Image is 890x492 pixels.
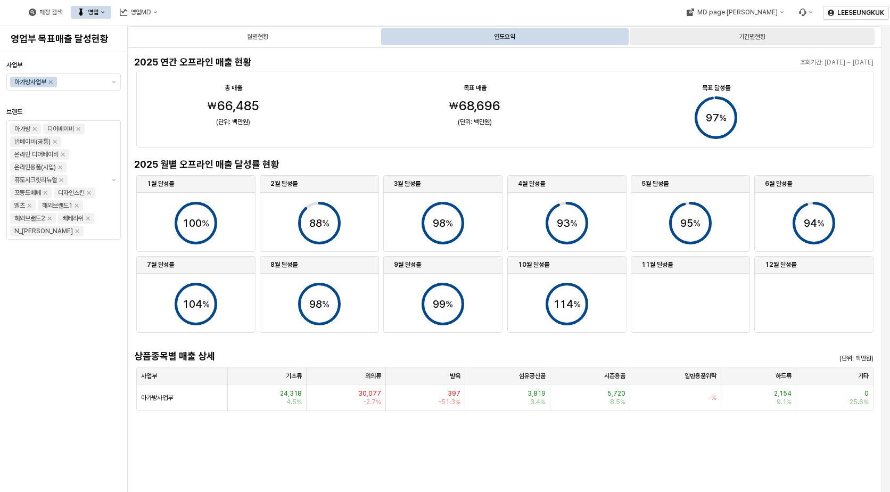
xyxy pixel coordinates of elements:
span: 25.6% [850,398,869,406]
div: MD page 이동 [680,6,790,19]
h4: 상품종목별 매출 상세 [134,351,814,362]
p: (단위: 백만원) [447,117,502,127]
button: 제안 사항 표시 [108,74,120,90]
div: Remove 디자인스킨 [87,191,91,195]
div: 월별현황 [135,28,380,45]
text: 88 [309,217,329,229]
button: 제안 사항 표시 [108,121,120,239]
h4: 2025 월별 오프라인 매출 달성률 현황 [134,159,814,170]
span: 485 [236,98,259,113]
span: , [233,98,236,113]
text: 104 [183,298,210,310]
div: 온라인 디어베이비 [14,149,59,160]
tspan: % [446,299,453,309]
button: 영업MD [113,6,164,19]
div: 해외브랜드2 [14,213,45,224]
tspan: % [693,218,701,228]
span: , [474,98,476,113]
span: 4.5% [286,398,302,406]
strong: 총 매출 [225,84,242,92]
text: 98 [433,217,453,229]
div: Remove 온라인 디어베이비 [61,152,65,157]
div: 기간별현황 [630,28,875,45]
span: 0 [864,389,869,398]
div: Progress circle [640,202,740,244]
div: 디자인스킨 [58,187,85,198]
strong: 10월 달성률 [518,261,549,268]
div: MD page [PERSON_NAME] [697,9,777,16]
p: (단위: 백만원) [816,354,873,363]
div: Remove 퓨토시크릿리뉴얼 [59,178,63,182]
strong: 12월 달성률 [765,261,796,268]
tspan: % [322,218,329,228]
span: 발육 [450,372,460,380]
button: LEESEUNGKUK [823,6,889,20]
span: 하드류 [776,372,792,380]
span: 섬유공산품 [519,372,546,380]
tspan: % [817,218,824,228]
span: 사업부 [141,372,157,380]
div: Remove 꼬똥드베베 [43,191,47,195]
main: App Frame [128,26,890,492]
text: 114 [553,298,580,310]
span: -% [708,393,716,402]
div: Remove N_이야이야오 [75,229,79,233]
div: 냅베이비(공통) [14,136,51,147]
div: Progress circle [517,202,617,244]
span: 397 [448,389,460,398]
div: Remove 온라인용품(사입) [58,165,62,169]
span: 66 [217,98,233,113]
div: 해외브랜드1 [42,200,72,211]
div: Progress circle [517,283,617,325]
div: 베베리쉬 [62,213,84,224]
span: 9.1% [777,398,792,406]
strong: 3월 달성률 [394,180,421,187]
div: Remove 아가방사업부 [48,80,53,84]
tspan: % [446,218,453,228]
strong: 11월 달성률 [641,261,673,268]
button: 영업 [71,6,111,19]
div: 꼬똥드베베 [14,187,41,198]
tspan: % [570,218,577,228]
div: 디어베이비 [47,124,74,134]
div: Remove 해외브랜드1 [75,203,79,208]
span: -2.7% [363,398,381,406]
div: 월별현황 [247,30,268,43]
div: Progress circle [393,283,493,325]
div: N_[PERSON_NAME] [14,226,73,236]
div: Remove 베베리쉬 [86,216,90,220]
div: Remove 냅베이비(공통) [53,140,57,144]
p: LEESEUNGKUK [837,9,884,17]
button: 매장 검색 [22,6,69,19]
strong: 9월 달성률 [394,261,421,268]
text: 100 [183,217,209,229]
p: 조회기간: [DATE] ~ [DATE] [693,58,873,67]
div: Progress circle [146,283,246,325]
span: -51.3% [438,398,460,406]
span: 아가방사업부 [141,393,173,402]
span: ₩ [449,101,458,111]
button: MD page [PERSON_NAME] [680,6,790,19]
tspan: % [719,113,727,123]
div: 연도요약 [494,30,515,43]
span: 일반용품위탁 [685,372,716,380]
tspan: % [322,299,329,309]
strong: 목표 매출 [464,84,487,92]
span: ₩ [208,101,216,111]
tspan: % [202,299,210,309]
div: Remove 엘츠 [27,203,31,208]
text: 93 [556,217,577,229]
strong: 4월 달성률 [518,180,545,187]
strong: 목표 달성률 [702,84,730,92]
span: 68 [459,98,474,113]
span: 8.5% [610,398,625,406]
div: 온라인용품(사입) [14,162,56,173]
div: 영업 [88,9,98,16]
tspan: % [202,218,209,228]
div: 연도요약 [382,28,627,45]
div: Remove 해외브랜드2 [47,216,52,220]
div: 기간별현황 [739,30,765,43]
h4: 2025 연간 오프라인 매출 현황 [134,57,319,68]
span: 외의류 [365,372,381,380]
